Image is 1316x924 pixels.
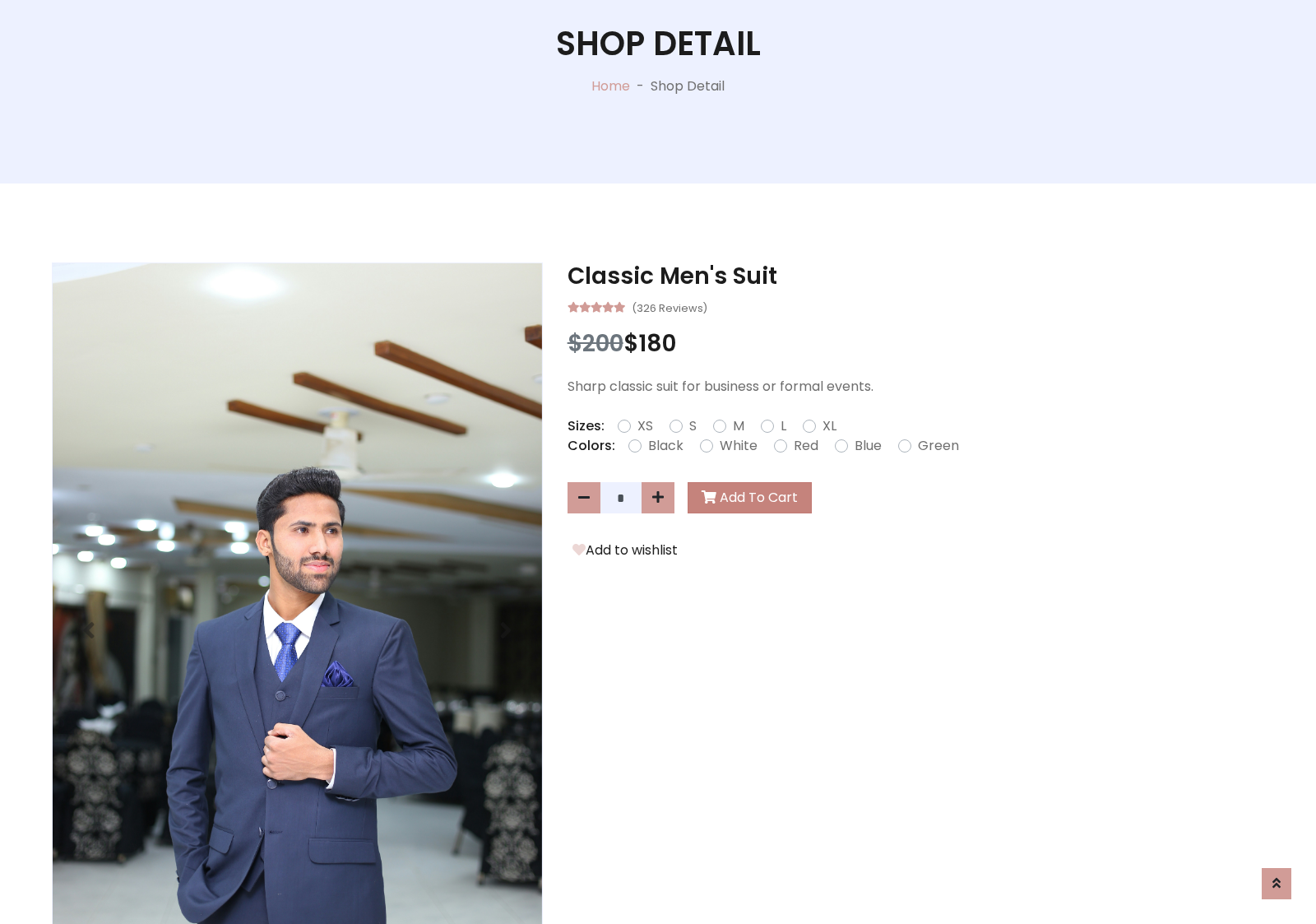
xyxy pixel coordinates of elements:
label: XS [637,416,653,436]
p: Sizes: [568,416,605,436]
label: L [781,416,786,436]
label: Red [794,436,818,456]
span: $200 [568,327,623,360]
label: S [689,416,697,436]
h1: Shop Detail [556,24,761,63]
a: Home [591,77,630,95]
h3: Classic Men's Suit [568,262,1264,290]
label: XL [822,416,836,436]
p: Colors: [568,436,615,456]
p: - [630,77,651,96]
label: M [733,416,744,436]
button: Add To Cart [688,482,812,513]
label: Blue [855,436,882,456]
p: Sharp classic suit for business or formal events. [568,377,1264,397]
h3: $ [568,330,1264,358]
p: Shop Detail [651,77,725,96]
label: White [720,436,758,456]
label: Green [918,436,959,456]
label: Black [648,436,683,456]
span: 180 [638,327,676,360]
small: (326 Reviews) [632,297,707,317]
button: Add to wishlist [568,540,683,561]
